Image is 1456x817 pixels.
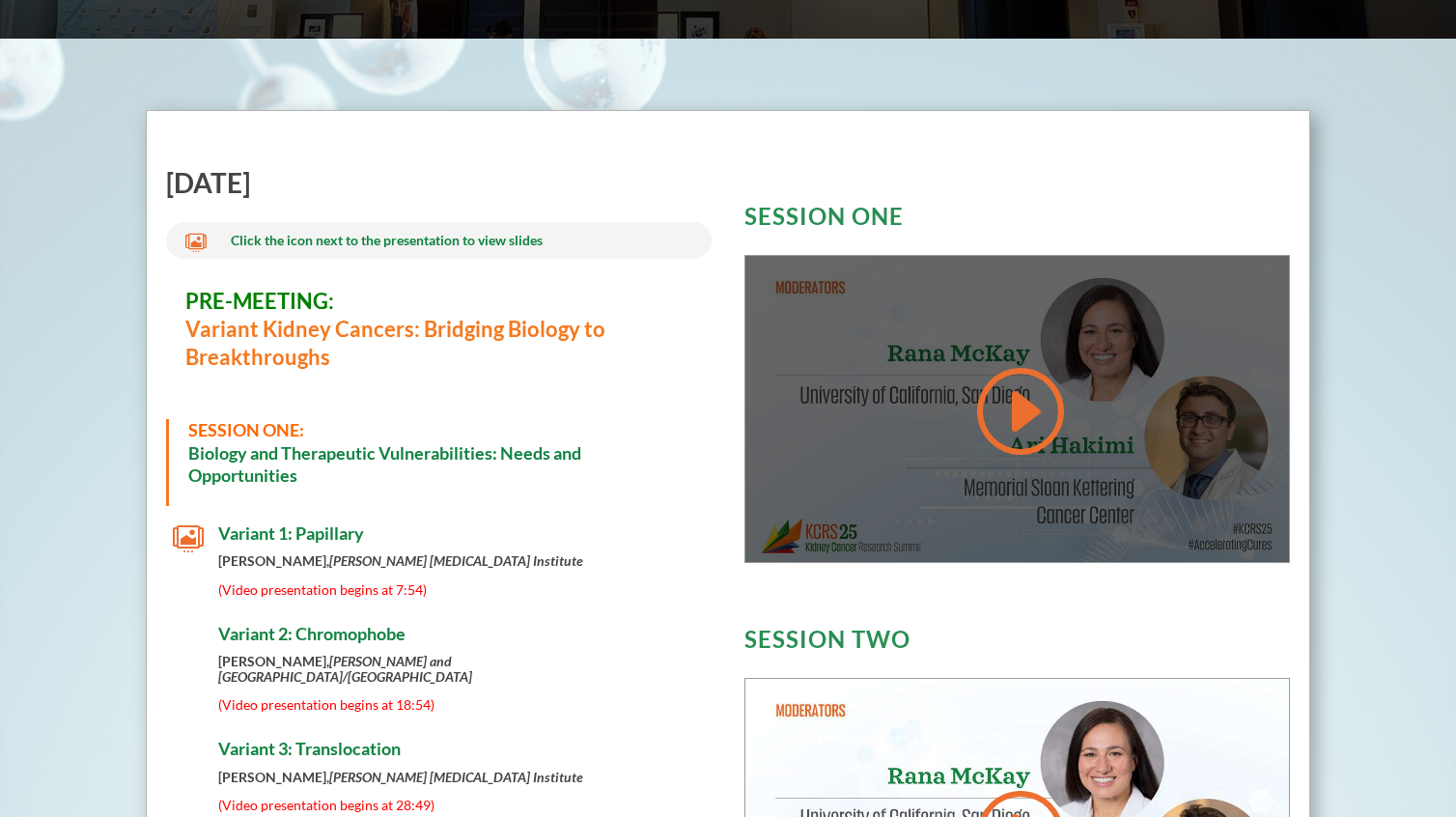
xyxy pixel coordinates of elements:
span: Click the icon next to the presentation to view slides [231,232,543,248]
span: SESSION ONE: [188,419,304,440]
span:  [173,624,204,655]
em: [PERSON_NAME] and [GEOGRAPHIC_DATA]/[GEOGRAPHIC_DATA] [218,653,472,684]
h3: SESSION ONE [744,205,1290,238]
h3: SESSION TWO [744,628,1290,661]
em: [PERSON_NAME] [MEDICAL_DATA] Institute [329,769,583,785]
span: (Video presentation begins at 28:49) [218,797,434,813]
span:  [173,523,204,554]
em: [PERSON_NAME] [MEDICAL_DATA] Institute [329,552,583,569]
strong: [PERSON_NAME], [218,769,583,785]
span: Variant 3: Translocation [218,738,401,759]
span: PRE-MEETING: [185,288,334,314]
span: (Video presentation begins at 18:54) [218,696,434,713]
span:  [173,739,204,770]
span: Variant 2: Chromophobe [218,623,406,644]
strong: Biology and Therapeutic Vulnerabilities: Needs and Opportunities [188,442,581,486]
strong: [PERSON_NAME], [218,552,583,569]
h3: Variant Kidney Cancers: Bridging Biology to Breakthroughs [185,288,692,380]
span: (Video presentation begins at 7:54) [218,581,427,598]
span:  [185,232,207,253]
h2: [DATE] [166,169,712,206]
span: Variant 1: Papillary [218,522,364,544]
strong: [PERSON_NAME], [218,653,472,684]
